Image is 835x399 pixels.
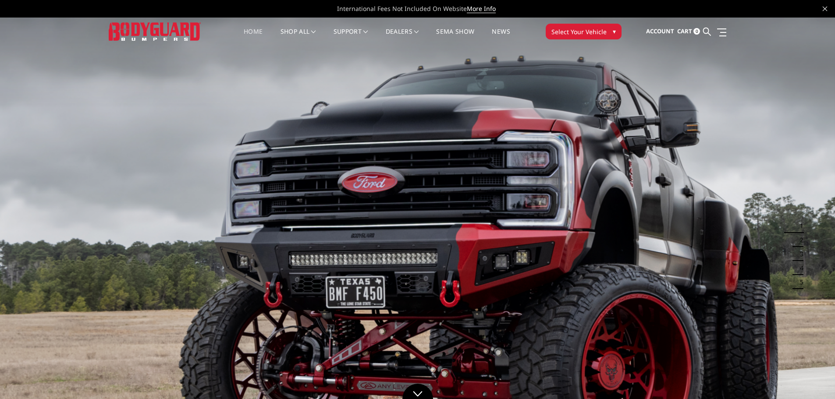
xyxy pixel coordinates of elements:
span: Account [646,27,674,35]
a: News [492,28,510,46]
button: 3 of 5 [795,247,803,261]
button: 2 of 5 [795,233,803,247]
span: Select Your Vehicle [551,27,607,36]
a: SEMA Show [436,28,474,46]
span: Cart [677,27,692,35]
a: Click to Down [402,384,433,399]
a: Cart 0 [677,20,700,43]
button: 1 of 5 [795,219,803,233]
a: Account [646,20,674,43]
button: 5 of 5 [795,275,803,289]
span: ▾ [613,27,616,36]
span: 0 [693,28,700,35]
a: shop all [281,28,316,46]
img: BODYGUARD BUMPERS [109,22,201,40]
button: 4 of 5 [795,261,803,275]
a: Dealers [386,28,419,46]
button: Select Your Vehicle [546,24,622,39]
a: Home [244,28,263,46]
a: Support [334,28,368,46]
a: More Info [467,4,496,13]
